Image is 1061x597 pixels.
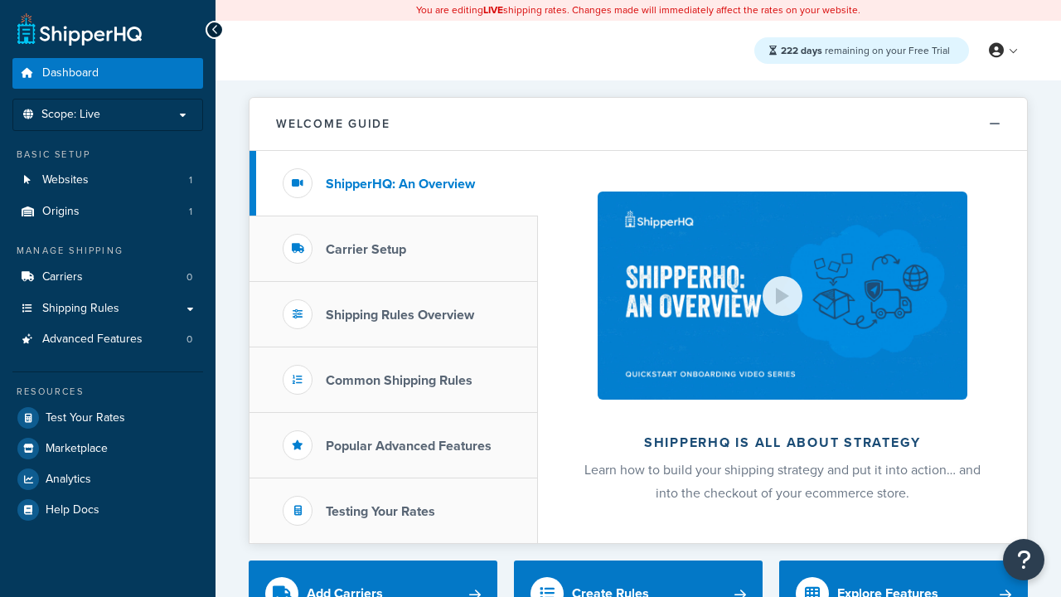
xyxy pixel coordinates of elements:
[46,411,125,425] span: Test Your Rates
[12,324,203,355] a: Advanced Features0
[42,302,119,316] span: Shipping Rules
[12,244,203,258] div: Manage Shipping
[12,262,203,293] a: Carriers0
[42,66,99,80] span: Dashboard
[584,460,981,502] span: Learn how to build your shipping strategy and put it into action… and into the checkout of your e...
[781,43,822,58] strong: 222 days
[42,332,143,347] span: Advanced Features
[46,503,99,517] span: Help Docs
[12,324,203,355] li: Advanced Features
[41,108,100,122] span: Scope: Live
[46,473,91,487] span: Analytics
[42,205,80,219] span: Origins
[187,332,192,347] span: 0
[12,165,203,196] a: Websites1
[276,118,390,130] h2: Welcome Guide
[250,98,1027,151] button: Welcome Guide
[42,173,89,187] span: Websites
[12,197,203,227] li: Origins
[781,43,950,58] span: remaining on your Free Trial
[12,148,203,162] div: Basic Setup
[326,242,406,257] h3: Carrier Setup
[12,294,203,324] a: Shipping Rules
[12,403,203,433] a: Test Your Rates
[42,270,83,284] span: Carriers
[189,205,192,219] span: 1
[326,439,492,454] h3: Popular Advanced Features
[326,308,474,323] h3: Shipping Rules Overview
[189,173,192,187] span: 1
[483,2,503,17] b: LIVE
[12,495,203,525] a: Help Docs
[12,464,203,494] a: Analytics
[12,165,203,196] li: Websites
[46,442,108,456] span: Marketplace
[187,270,192,284] span: 0
[12,434,203,464] a: Marketplace
[12,58,203,89] a: Dashboard
[326,504,435,519] h3: Testing Your Rates
[598,192,967,400] img: ShipperHQ is all about strategy
[12,385,203,399] div: Resources
[326,177,475,192] h3: ShipperHQ: An Overview
[12,262,203,293] li: Carriers
[326,373,472,388] h3: Common Shipping Rules
[582,435,983,450] h2: ShipperHQ is all about strategy
[1003,539,1044,580] button: Open Resource Center
[12,197,203,227] a: Origins1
